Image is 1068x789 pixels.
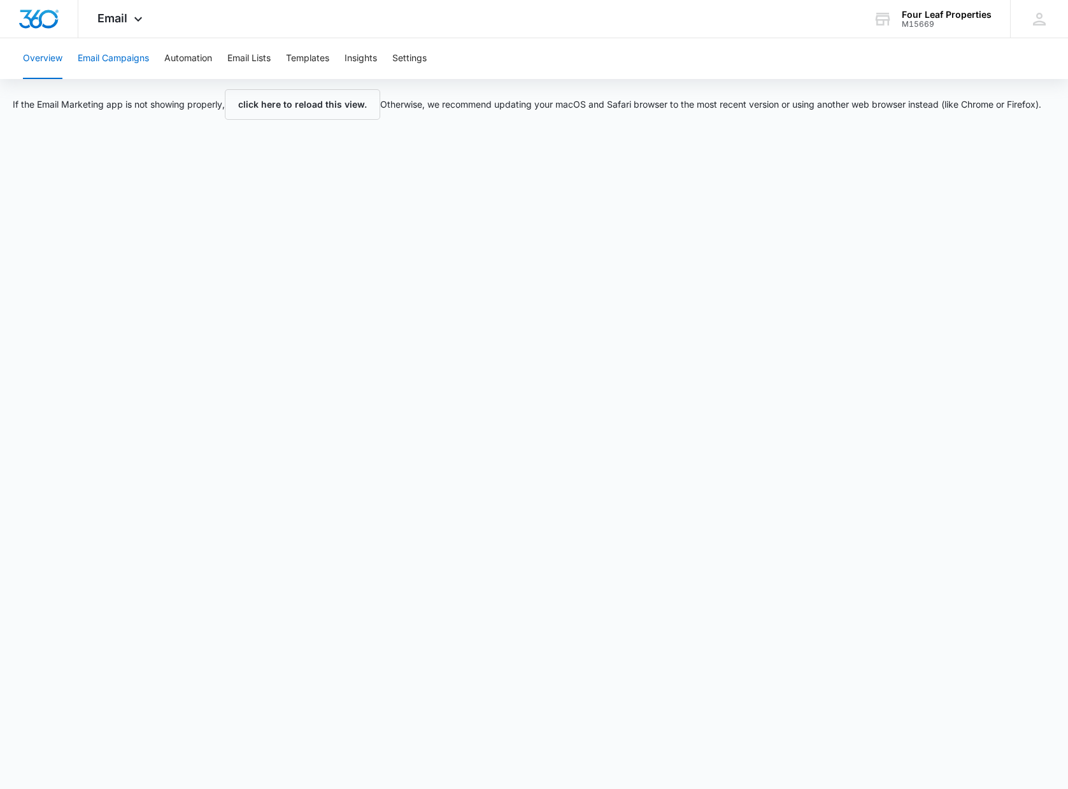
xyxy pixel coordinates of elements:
p: If the Email Marketing app is not showing properly, Otherwise, we recommend updating your macOS a... [13,89,1041,120]
button: Email Lists [227,38,271,79]
button: click here to reload this view. [225,89,380,120]
div: account id [902,20,992,29]
div: account name [902,10,992,20]
button: Insights [345,38,377,79]
button: Email Campaigns [78,38,149,79]
button: Automation [164,38,212,79]
button: Overview [23,38,62,79]
button: Templates [286,38,329,79]
button: Settings [392,38,427,79]
span: Email [97,11,127,25]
